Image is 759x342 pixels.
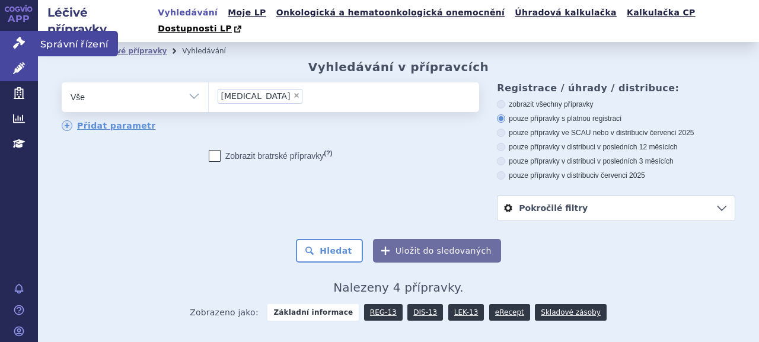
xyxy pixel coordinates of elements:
[489,304,530,321] a: eRecept
[497,100,735,109] label: zobrazit všechny přípravky
[154,5,221,21] a: Vyhledávání
[333,280,464,295] span: Nalezeny 4 přípravky.
[267,304,359,321] strong: Základní informace
[448,304,484,321] a: LEK-13
[100,47,167,55] a: Léčivé přípravky
[221,92,291,100] span: [MEDICAL_DATA]
[497,156,735,166] label: pouze přípravky v distribuci v posledních 3 měsících
[407,304,443,321] a: DIS-13
[498,196,735,220] a: Pokročilé filtry
[158,24,232,33] span: Dostupnosti LP
[497,128,735,138] label: pouze přípravky ve SCAU nebo v distribuci
[364,304,403,321] a: REG-13
[209,150,333,162] label: Zobrazit bratrské přípravky
[38,31,118,56] span: Správní řízení
[497,82,735,94] h3: Registrace / úhrady / distribuce:
[224,5,269,21] a: Moje LP
[497,114,735,123] label: pouze přípravky s platnou registrací
[154,21,247,37] a: Dostupnosti LP
[511,5,620,21] a: Úhradová kalkulačka
[190,304,259,321] span: Zobrazeno jako:
[373,239,501,263] button: Uložit do sledovaných
[273,5,509,21] a: Onkologická a hematoonkologická onemocnění
[535,304,606,321] a: Skladové zásoby
[324,149,332,157] abbr: (?)
[182,42,241,60] li: Vyhledávání
[623,5,699,21] a: Kalkulačka CP
[293,92,300,99] span: ×
[497,171,735,180] label: pouze přípravky v distribuci
[306,88,312,103] input: [MEDICAL_DATA]
[296,239,363,263] button: Hledat
[38,4,154,37] h2: Léčivé přípravky
[644,129,694,137] span: v červenci 2025
[62,120,156,131] a: Přidat parametr
[497,142,735,152] label: pouze přípravky v distribuci v posledních 12 měsících
[308,60,489,74] h2: Vyhledávání v přípravcích
[595,171,645,180] span: v červenci 2025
